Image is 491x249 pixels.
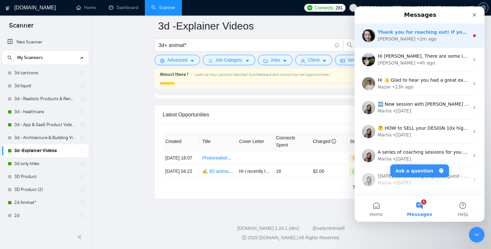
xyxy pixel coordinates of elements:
[5,53,15,63] button: search
[38,77,59,84] div: • 23h ago
[301,58,305,63] span: user
[283,58,287,63] span: caret-down
[23,101,37,108] div: Mariia
[200,132,237,151] th: Title
[7,47,20,60] img: Profile image for Viktor
[14,144,76,157] a: 3d -Explainer Videos
[7,71,20,84] img: Profile image for Nazar
[36,158,94,171] button: Ask a question
[80,109,85,114] span: holder
[14,183,76,196] a: 3D Product (2)
[160,71,188,78] span: Almost there !
[80,213,85,218] span: holder
[151,5,175,10] a: searchScanner
[23,29,61,36] div: [PERSON_NAME]
[14,131,76,144] a: 3d - Architecture & Building Visualization:
[155,55,200,65] button: settingAdvancedcaret-down
[38,101,57,108] div: • [DATE]
[195,72,331,77] span: Level Up Your Laziza AI Matches! Give feedback and unlock top-tier opportunities !
[14,170,76,183] a: 3D Product
[80,161,85,166] span: holder
[202,155,352,160] a: Photorealistic 3D Jewelry Rendering and Modeling Expert (Ongoing Work)
[469,227,485,243] iframe: To enrich screen reader interactions, please activate Accessibility in Grammarly extension settings
[103,206,113,210] span: Help
[158,18,414,34] input: Scanner name...
[312,226,345,231] a: @vadymhimself
[335,4,343,11] span: 281
[14,92,76,105] a: 3d - Realistic Products & Renders
[236,132,273,151] th: Cover Letter
[273,165,310,178] td: 16
[38,173,57,180] div: • [DATE]
[52,206,77,210] span: Messages
[335,55,374,65] button: idcardVendorcaret-down
[80,70,85,76] span: holder
[17,51,43,64] span: My Scanners
[163,132,200,151] th: Created
[14,105,76,118] a: 3d - healthcare
[478,5,488,10] a: setting
[62,53,81,60] div: • 4h ago
[160,58,165,63] span: setting
[62,29,82,36] div: • 2m ago
[335,43,339,47] span: info-circle
[80,148,85,153] span: holder
[43,189,86,215] button: Messages
[80,96,85,101] span: holder
[23,125,37,132] div: Mariia
[163,165,200,178] td: [DATE] 04:22
[96,234,486,241] div: 2025 [DOMAIN_NAME] | All Rights Reserved.
[5,55,15,60] span: search
[14,79,76,92] a: 3d liquid
[87,189,130,215] button: Help
[80,200,85,205] span: holder
[80,83,85,89] span: holder
[295,55,332,65] button: userClientcaret-down
[313,139,336,144] span: Charged
[215,56,242,64] span: Job Category
[80,174,85,179] span: holder
[352,156,356,160] span: close-circle
[355,6,485,222] iframe: To enrich screen reader interactions, please activate Accessibility in Grammarly extension settings
[332,139,336,144] span: info-circle
[347,132,384,151] th: Status
[347,56,362,64] span: Vendor
[190,58,195,63] span: caret-down
[271,56,280,64] span: Jobs
[109,5,138,10] a: dashboardDashboard
[478,3,488,13] button: setting
[14,157,76,170] a: 3d only titles
[163,105,419,124] div: Latest Opportunities
[38,125,57,132] div: • [DATE]
[237,226,299,231] a: [DOMAIN_NAME] 1.26.1 (dev)
[167,56,187,64] span: Advanced
[76,5,96,10] a: homeHome
[77,234,84,240] span: double-left
[351,6,356,10] span: user
[203,55,255,65] button: barsJob Categorycaret-down
[38,149,57,156] div: • [DATE]
[7,95,20,108] img: Profile image for Mariia
[200,165,237,178] td: ✍️ 3D animation content creating for marketing (Special Cause)
[23,77,36,84] div: Nazar
[340,58,345,63] span: idcard
[273,132,310,151] th: Connects Spent
[258,55,293,65] button: folderJobscaret-down
[242,235,246,240] span: copyright
[2,36,88,49] li: New Scanner
[14,209,76,222] a: 2d
[4,21,39,34] span: Scanner
[14,118,76,131] a: 3d - App & SaaS Product Videos
[23,53,61,60] div: [PERSON_NAME]
[308,56,320,64] span: Client
[7,119,20,132] img: Profile image for Mariia
[14,66,76,79] a: 3d cartoons
[307,5,312,10] img: upwork-logo.png
[344,42,356,48] span: search
[322,58,327,63] span: caret-down
[158,41,332,49] input: Search Freelance Jobs...
[7,143,20,156] img: Profile image for Mariia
